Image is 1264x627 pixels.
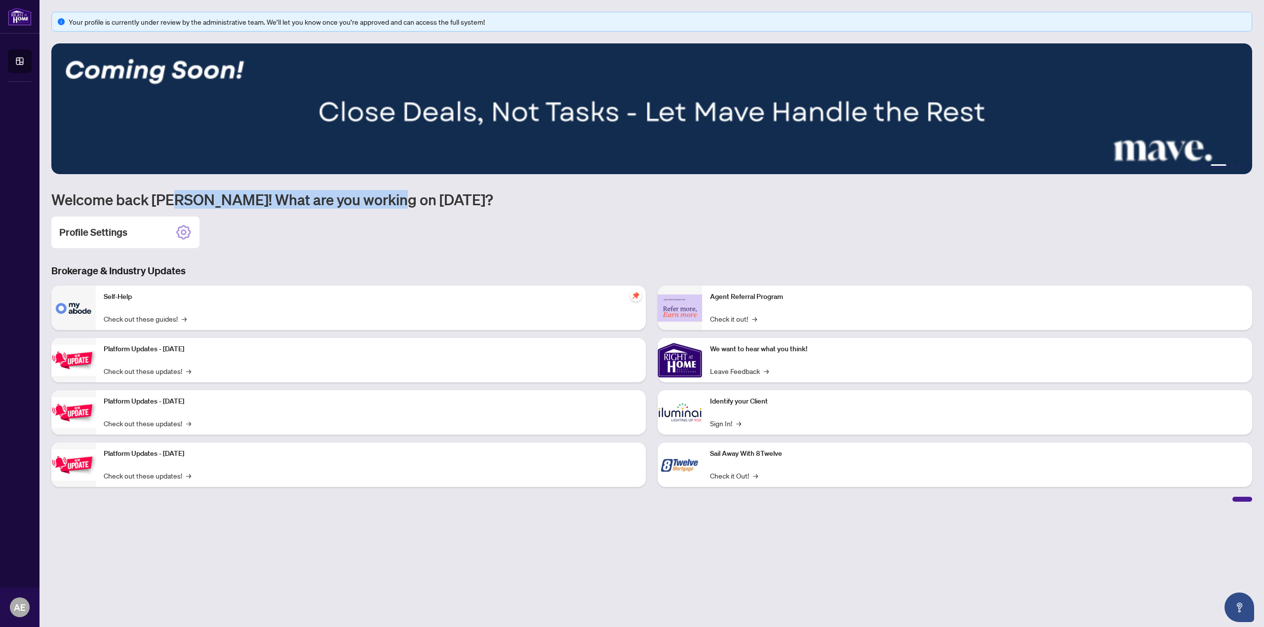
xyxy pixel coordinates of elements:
[1195,164,1199,168] button: 1
[1230,164,1234,168] button: 4
[710,448,1244,459] p: Sail Away With 8Twelve
[1211,164,1226,168] button: 3
[186,366,191,376] span: →
[51,286,96,330] img: Self-Help
[752,313,757,324] span: →
[104,344,638,355] p: Platform Updates - [DATE]
[1238,164,1242,168] button: 5
[51,397,96,428] img: Platform Updates - July 8, 2025
[710,418,741,429] a: Sign In!→
[710,313,757,324] a: Check it out!→
[736,418,741,429] span: →
[658,443,702,487] img: Sail Away With 8Twelve
[104,292,638,302] p: Self-Help
[104,418,191,429] a: Check out these updates!→
[630,290,642,301] span: pushpin
[710,470,758,481] a: Check it Out!→
[69,16,1246,27] div: Your profile is currently under review by the administrative team. We’ll let you know once you’re...
[8,7,32,26] img: logo
[14,600,26,614] span: AE
[658,295,702,322] img: Agent Referral Program
[104,470,191,481] a: Check out these updates!→
[58,18,65,25] span: info-circle
[51,190,1252,209] h1: Welcome back [PERSON_NAME]! What are you working on [DATE]?
[710,292,1244,302] p: Agent Referral Program
[710,344,1244,355] p: We want to hear what you think!
[658,390,702,435] img: Identify your Client
[710,366,769,376] a: Leave Feedback→
[1224,592,1254,622] button: Open asap
[104,448,638,459] p: Platform Updates - [DATE]
[1203,164,1207,168] button: 2
[51,449,96,480] img: Platform Updates - June 23, 2025
[658,338,702,382] img: We want to hear what you think!
[59,225,127,239] h2: Profile Settings
[753,470,758,481] span: →
[51,345,96,376] img: Platform Updates - July 21, 2025
[186,418,191,429] span: →
[104,313,187,324] a: Check out these guides!→
[764,366,769,376] span: →
[186,470,191,481] span: →
[710,396,1244,407] p: Identify your Client
[104,366,191,376] a: Check out these updates!→
[104,396,638,407] p: Platform Updates - [DATE]
[182,313,187,324] span: →
[51,264,1252,278] h3: Brokerage & Industry Updates
[51,43,1252,174] img: Slide 2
